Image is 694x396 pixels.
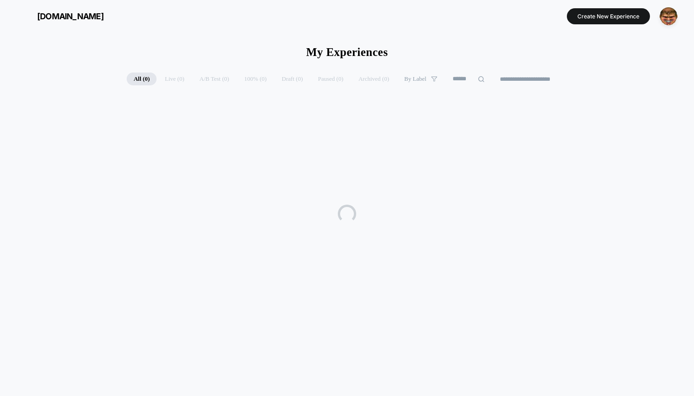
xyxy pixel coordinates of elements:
[37,11,104,21] span: [DOMAIN_NAME]
[660,7,677,25] img: ppic
[306,46,388,59] h1: My Experiences
[404,75,426,83] span: By Label
[657,7,680,26] button: ppic
[567,8,650,24] button: Create New Experience
[127,73,157,85] span: All ( 0 )
[14,9,106,23] button: [DOMAIN_NAME]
